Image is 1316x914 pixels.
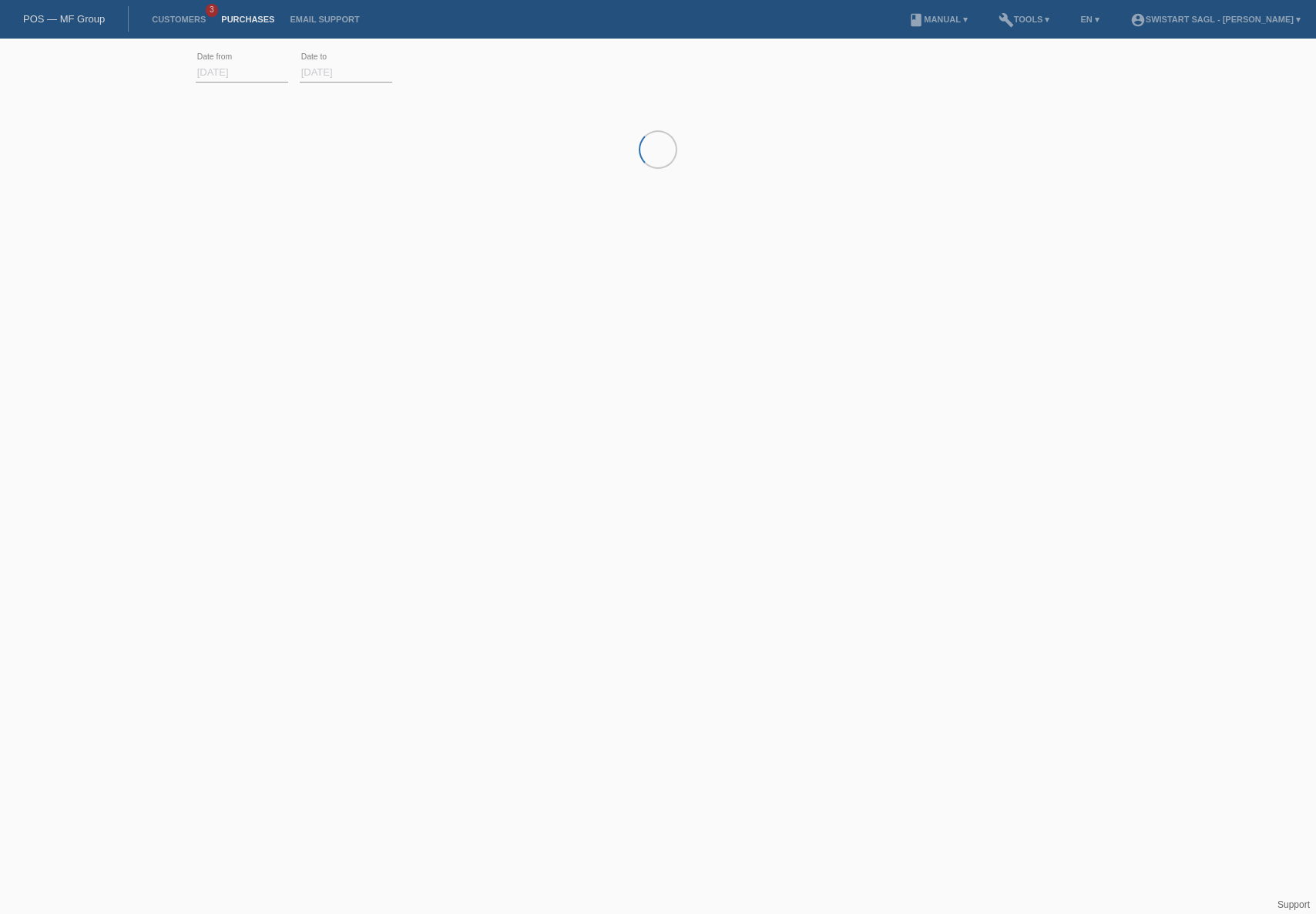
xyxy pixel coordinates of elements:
[144,15,213,24] a: Customers
[213,15,282,24] a: Purchases
[282,15,367,24] a: Email Support
[908,12,924,28] i: book
[991,15,1058,24] a: buildTools ▾
[206,4,218,17] span: 3
[901,15,975,24] a: bookManual ▾
[23,13,105,25] a: POS — MF Group
[1277,899,1310,910] a: Support
[999,12,1014,28] i: build
[1130,12,1146,28] i: account_circle
[1123,15,1308,24] a: account_circleSwistart Sagl - [PERSON_NAME] ▾
[1073,15,1107,24] a: EN ▾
